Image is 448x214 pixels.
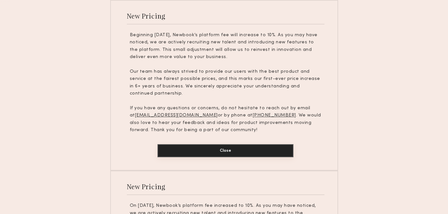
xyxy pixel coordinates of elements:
[127,182,166,191] div: New Pricing
[127,11,166,20] div: New Pricing
[130,68,321,98] p: Our team has always strived to provide our users with the best product and service at the fairest...
[253,113,296,117] u: [PHONE_NUMBER]
[157,144,293,157] button: Close
[135,113,218,117] u: [EMAIL_ADDRESS][DOMAIN_NAME]
[130,32,321,61] p: Beginning [DATE], Newbook’s platform fee will increase to 10%. As you may have noticed, we are ac...
[130,105,321,134] p: If you have any questions or concerns, do not hesitate to reach out by email at or by phone at . ...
